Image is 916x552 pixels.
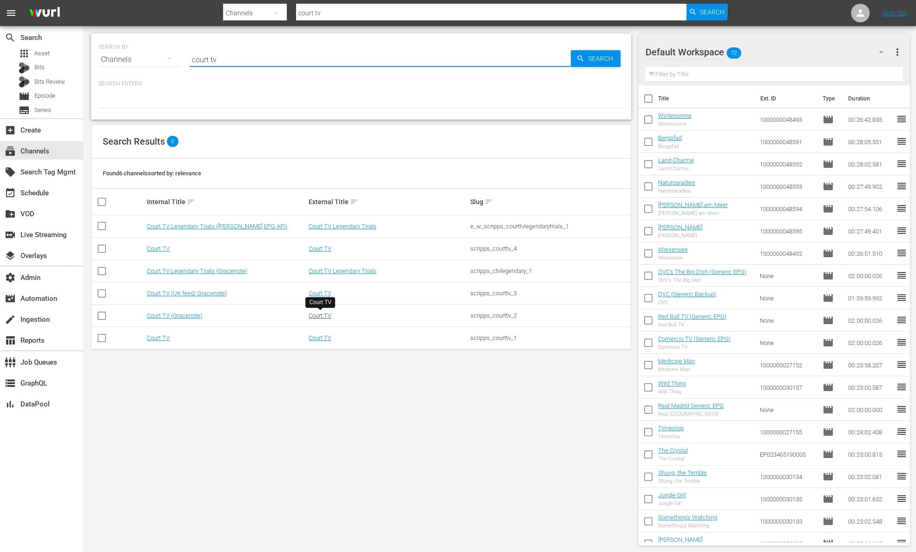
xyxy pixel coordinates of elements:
td: 1000000030137 [756,376,819,399]
div: Jungle Girl [658,500,686,506]
td: EP023465190005 [756,443,819,466]
a: Wild Thing [658,380,686,387]
span: reorder [896,381,907,392]
td: None [756,399,819,421]
td: 00:23:02.081 [844,466,896,488]
div: e_w_scripps_courttvlegendarytrials_1 [470,223,629,230]
td: 00:27:54.106 [844,198,896,220]
td: None [756,265,819,287]
a: Court TV (Gracenote) [147,312,202,319]
a: Land-Charme [658,157,694,164]
a: Court TV [309,334,331,341]
td: 1000000030135 [756,488,819,510]
button: Search [571,50,620,67]
div: External Title [309,196,468,207]
td: 00:23:00.587 [844,376,896,399]
div: scripps_courttv_4 [470,245,629,252]
span: Episode [823,270,834,281]
span: reorder [896,538,907,549]
div: [PERSON_NAME] [658,233,703,239]
td: None [756,332,819,354]
span: Automation [5,293,16,304]
p: Search Filters: [99,80,624,88]
td: 00:23:02.548 [844,510,896,532]
td: 00:24:02.408 [844,421,896,443]
span: reorder [896,203,907,214]
span: Episode [823,404,834,415]
span: Reports [5,335,16,346]
span: sort [485,198,493,206]
td: 00:26:51.510 [844,242,896,265]
span: Episode [34,91,55,100]
span: Live Streaming [5,229,16,240]
span: reorder [896,471,907,482]
span: reorder [896,225,907,236]
div: Default Workspace [646,39,892,65]
span: Overlays [5,250,16,261]
span: reorder [896,113,907,125]
td: 1000000048595 [756,220,819,242]
div: Medicine Man [658,366,695,372]
span: reorder [896,247,907,259]
span: menu [6,7,17,19]
span: reorder [896,493,907,504]
td: 02:00:00.000 [844,399,896,421]
span: Episode [823,114,834,125]
span: reorder [896,448,907,459]
span: Episode [823,538,834,549]
a: [PERSON_NAME] [658,536,703,543]
span: reorder [896,158,907,169]
span: Episode [823,293,834,304]
span: Episode [823,493,834,505]
span: Search Tag Mgmt [5,166,16,178]
a: Court TV Legendary Trials ([PERSON_NAME] EPG API) [147,223,287,230]
span: Episode [823,181,834,192]
span: reorder [896,337,907,348]
span: Schedule [5,187,16,199]
a: The Crystal [658,447,688,454]
th: Ext. ID [755,86,817,112]
span: Search Results [103,136,165,147]
div: Channels [99,47,180,73]
a: Real Madrid Generic EPG [658,402,724,409]
span: Episode [823,382,834,393]
span: Episode [823,426,834,438]
td: 00:27:49.401 [844,220,896,242]
span: GraphQL [5,378,16,389]
span: Episode [823,315,834,326]
th: Title [658,86,755,112]
a: QVC's The Big Dish (Generic EPG) [658,268,746,275]
td: 1000000027155 [756,421,819,443]
div: scripps_courttv_2 [470,312,629,319]
td: 1000000030133 [756,510,819,532]
div: Shung, the Terrible [658,478,707,484]
span: Asset [19,48,30,59]
span: Episode [823,136,834,147]
a: Court TV Legendary Trials (Gracenote) [147,267,247,274]
span: reorder [896,180,907,192]
span: reorder [896,426,907,437]
span: Episode [823,449,834,460]
td: 00:23:58.207 [844,354,896,376]
span: Episode [19,91,30,102]
span: 6 [167,136,178,147]
div: Bits [19,62,30,73]
td: 1000000048591 [756,131,819,153]
td: 00:27:49.902 [844,175,896,198]
span: Create [5,125,16,136]
td: 00:26:42.835 [844,108,896,131]
a: Comercio TV (Generic EPG) [658,335,731,342]
div: scripps_courttv_3 [470,290,629,297]
a: Sign Out [883,9,907,17]
span: Asset [34,49,50,58]
div: Something's Watching [658,523,717,529]
button: Search [686,4,727,20]
span: Admin [5,272,16,283]
button: more_vert [891,41,903,63]
span: Episode [823,471,834,482]
a: Shung, the Terrible [658,469,707,476]
a: Naturparadies [658,179,695,186]
span: Search [585,50,620,67]
div: Slug [470,196,629,207]
div: Internal Title [147,196,306,207]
